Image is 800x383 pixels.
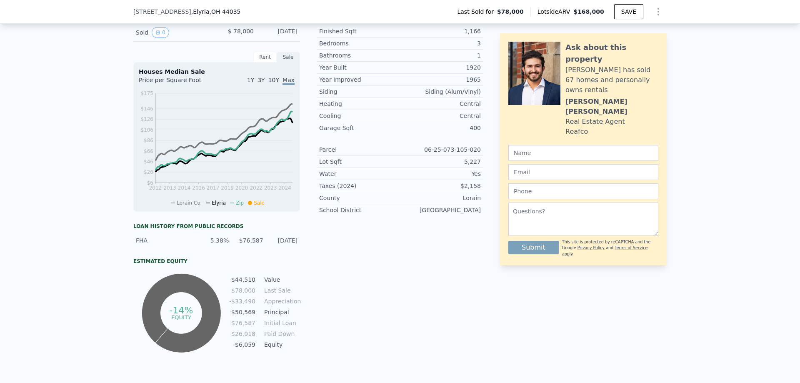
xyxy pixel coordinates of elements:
div: Garage Sqft [319,124,400,132]
div: Cooling [319,112,400,120]
td: Equity [262,340,300,349]
div: Siding [319,88,400,96]
tspan: -14% [169,305,193,315]
div: 5.38% [200,236,229,245]
div: Parcel [319,145,400,154]
tspan: 2013 [163,185,176,191]
div: $76,587 [234,236,263,245]
div: County [319,194,400,202]
div: 400 [400,124,481,132]
span: Max [282,77,295,85]
td: $50,569 [229,308,256,317]
td: Last Sale [262,286,300,295]
div: $2,158 [400,182,481,190]
tspan: $126 [140,116,153,122]
tspan: 2024 [278,185,291,191]
div: Sold [136,27,210,38]
span: Last Sold for [457,8,497,16]
div: Real Estate Agent [565,117,625,127]
tspan: 2012 [149,185,162,191]
span: , Elyria [191,8,241,16]
td: Initial Loan [262,318,300,328]
div: Year Improved [319,75,400,84]
input: Name [508,145,658,161]
div: Year Built [319,63,400,72]
div: Sale [277,52,300,63]
div: 1965 [400,75,481,84]
div: 06-25-073-105-020 [400,145,481,154]
span: $78,000 [497,8,524,16]
span: Lorain Co. [177,200,202,206]
span: Lotside ARV [537,8,573,16]
div: Heating [319,100,400,108]
span: 10Y [268,77,279,83]
span: 1Y [247,77,254,83]
div: Bedrooms [319,39,400,48]
div: 5,227 [400,158,481,166]
div: FHA [136,236,195,245]
div: Ask about this property [565,42,658,65]
tspan: $66 [144,148,153,154]
div: Siding (Alum/Vinyl) [400,88,481,96]
td: Principal [262,308,300,317]
tspan: $6 [147,180,153,186]
input: Email [508,164,658,180]
button: SAVE [614,4,643,19]
div: This site is protected by reCAPTCHA and the Google and apply. [562,239,658,257]
td: -$6,059 [229,340,256,349]
tspan: $26 [144,169,153,175]
span: Elyria [212,200,226,206]
div: Rent [253,52,277,63]
td: $76,587 [229,318,256,328]
td: $26,018 [229,329,256,338]
span: $168,000 [573,8,604,15]
tspan: 2014 [178,185,191,191]
div: Yes [400,170,481,178]
tspan: 2016 [192,185,205,191]
button: Show Options [650,3,667,20]
div: Price per Square Foot [139,76,217,89]
span: Zip [236,200,244,206]
div: Bathrooms [319,51,400,60]
div: School District [319,206,400,214]
div: Reafco [565,127,588,137]
tspan: $175 [140,90,153,96]
div: [PERSON_NAME] has sold 67 homes and personally owns rentals [565,65,658,95]
button: Submit [508,241,559,254]
div: [PERSON_NAME] [PERSON_NAME] [565,97,658,117]
span: [STREET_ADDRESS] [133,8,191,16]
td: Paid Down [262,329,300,338]
tspan: 2017 [207,185,220,191]
tspan: $86 [144,138,153,143]
div: [GEOGRAPHIC_DATA] [400,206,481,214]
tspan: $146 [140,106,153,112]
td: Appreciation [262,297,300,306]
div: 1920 [400,63,481,72]
div: Taxes (2024) [319,182,400,190]
div: [DATE] [260,27,297,38]
span: $ 78,000 [228,28,254,35]
input: Phone [508,183,658,199]
div: Houses Median Sale [139,68,295,76]
div: Loan history from public records [133,223,300,230]
div: 3 [400,39,481,48]
button: View historical data [152,27,169,38]
tspan: 2019 [221,185,234,191]
tspan: 2020 [235,185,248,191]
div: Estimated Equity [133,258,300,265]
div: Central [400,100,481,108]
span: , OH 44035 [210,8,241,15]
tspan: $106 [140,127,153,133]
td: $44,510 [229,275,256,284]
div: [DATE] [268,236,297,245]
td: Value [262,275,300,284]
tspan: $46 [144,159,153,165]
tspan: equity [171,314,191,320]
span: 3Y [257,77,265,83]
div: Lorain [400,194,481,202]
a: Privacy Policy [577,245,605,250]
div: Water [319,170,400,178]
a: Terms of Service [615,245,647,250]
span: Sale [254,200,265,206]
div: Central [400,112,481,120]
